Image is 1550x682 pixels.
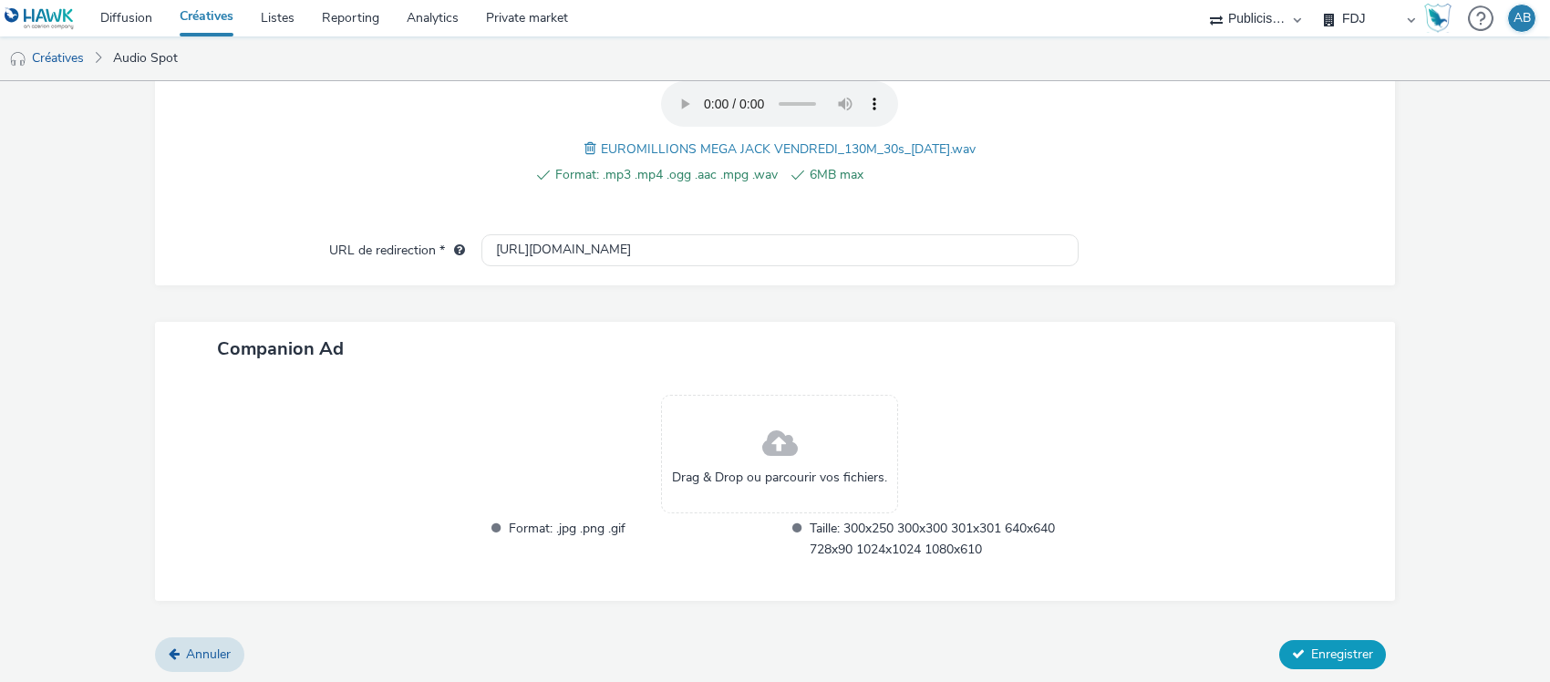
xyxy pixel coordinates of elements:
img: audio [9,50,27,68]
label: URL de redirection * [322,234,472,260]
span: Annuler [186,646,231,663]
span: Format: .jpg .png .gif [509,518,778,560]
div: L'URL de redirection sera utilisée comme URL de validation avec certains SSP et ce sera l'URL de ... [445,242,465,260]
a: Audio Spot [104,36,187,80]
img: Hawk Academy [1424,4,1452,33]
a: Hawk Academy [1424,4,1459,33]
span: 6MB max [810,164,1032,186]
a: Annuler [155,637,244,672]
span: Format: .mp3 .mp4 .ogg .aac .mpg .wav [555,164,778,186]
span: EUROMILLIONS MEGA JACK VENDREDI_130M_30s_[DATE].wav [601,140,976,158]
span: Enregistrer [1311,646,1373,663]
div: AB [1514,5,1531,32]
button: Enregistrer [1279,640,1386,669]
input: url... [481,234,1079,266]
img: undefined Logo [5,7,75,30]
span: Drag & Drop ou parcourir vos fichiers. [672,469,887,487]
span: Companion Ad [217,336,344,361]
span: Taille: 300x250 300x300 301x301 640x640 728x90 1024x1024 1080x610 [810,518,1079,560]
